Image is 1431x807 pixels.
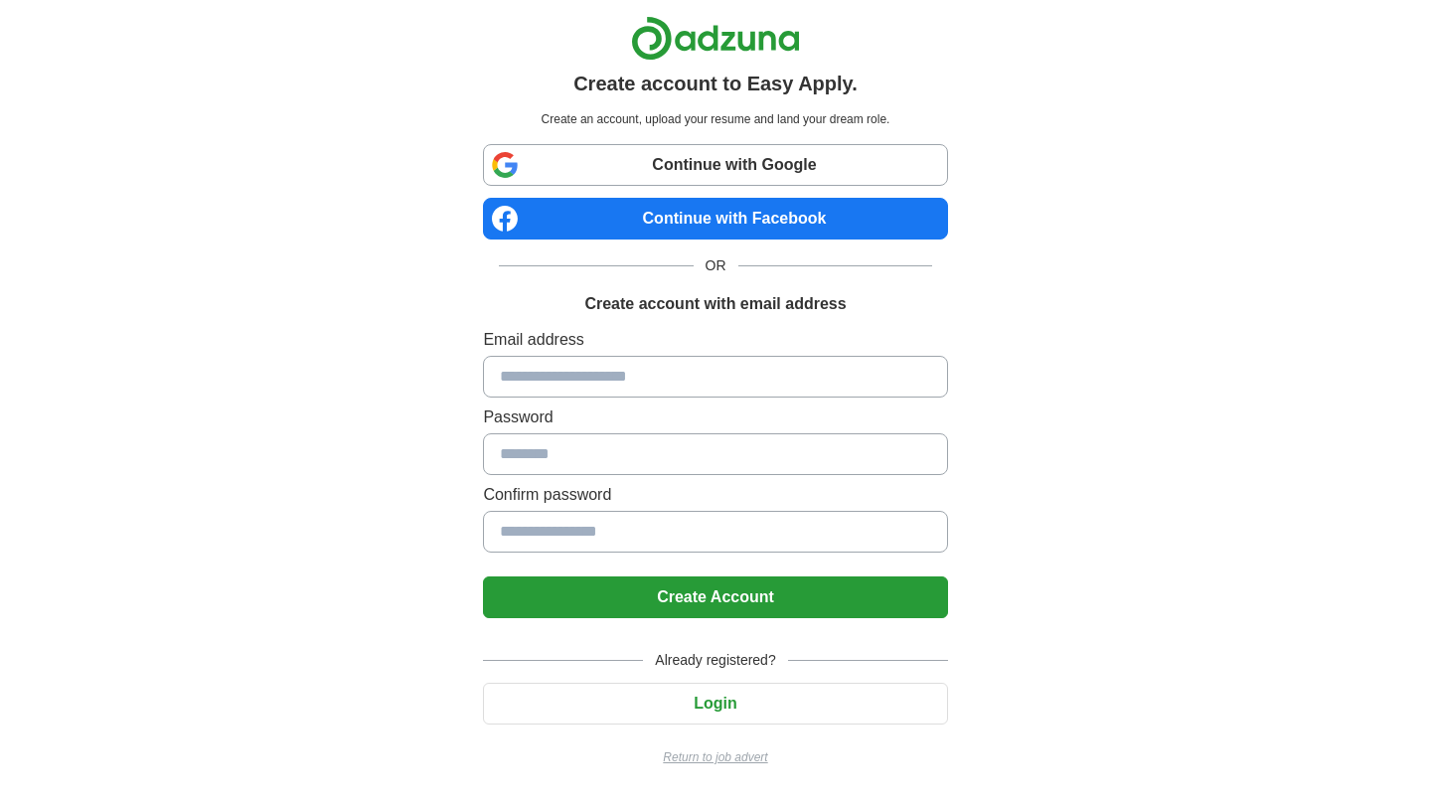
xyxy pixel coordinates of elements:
a: Continue with Google [483,144,947,186]
span: Already registered? [643,650,787,671]
a: Return to job advert [483,748,947,766]
button: Login [483,683,947,725]
label: Password [483,405,947,429]
span: OR [694,255,738,276]
p: Create an account, upload your resume and land your dream role. [487,110,943,128]
button: Create Account [483,576,947,618]
img: Adzuna logo [631,16,800,61]
a: Continue with Facebook [483,198,947,240]
a: Login [483,695,947,712]
label: Email address [483,328,947,352]
label: Confirm password [483,483,947,507]
h1: Create account with email address [584,292,846,316]
h1: Create account to Easy Apply. [573,69,858,98]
